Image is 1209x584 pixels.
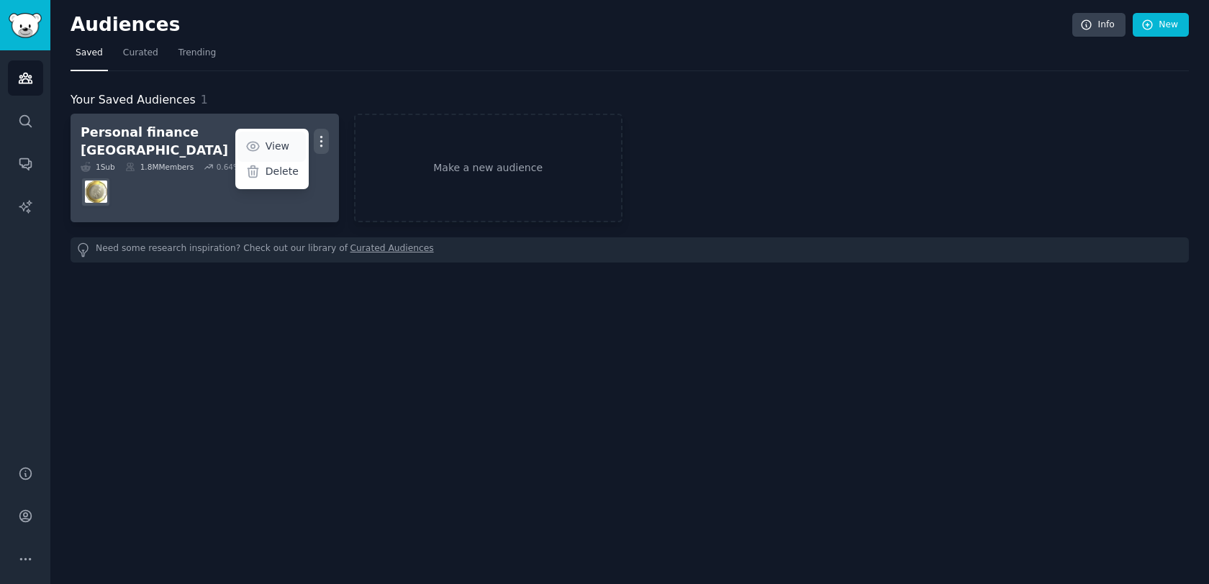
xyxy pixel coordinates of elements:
[123,47,158,60] span: Curated
[350,242,434,257] a: Curated Audiences
[76,47,103,60] span: Saved
[237,132,306,162] a: View
[71,237,1189,263] div: Need some research inspiration? Check out our library of
[217,162,258,172] div: 0.64 % /mo
[1133,13,1189,37] a: New
[266,139,289,154] p: View
[81,124,294,159] div: Personal finance [GEOGRAPHIC_DATA]
[125,162,194,172] div: 1.8M Members
[71,42,108,71] a: Saved
[354,114,622,222] a: Make a new audience
[173,42,221,71] a: Trending
[118,42,163,71] a: Curated
[201,93,208,106] span: 1
[266,164,299,179] p: Delete
[9,13,42,38] img: GummySearch logo
[178,47,216,60] span: Trending
[71,91,196,109] span: Your Saved Audiences
[71,14,1072,37] h2: Audiences
[71,114,339,222] a: Personal finance [GEOGRAPHIC_DATA]ViewDelete1Sub1.8MMembers0.64% /moUKPersonalFinance
[85,181,107,203] img: UKPersonalFinance
[81,162,115,172] div: 1 Sub
[1072,13,1126,37] a: Info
